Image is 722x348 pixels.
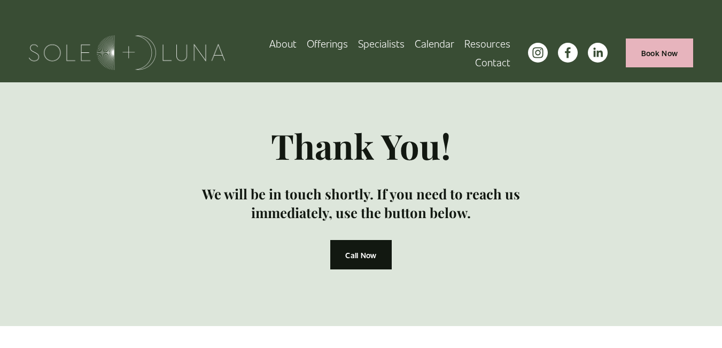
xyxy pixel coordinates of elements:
a: About [269,34,297,53]
a: folder dropdown [464,34,510,53]
img: Sole + Luna [29,35,225,70]
a: folder dropdown [307,34,348,53]
a: LinkedIn [588,43,608,63]
h1: Thank You! [195,125,527,167]
a: Contact [475,53,510,72]
a: Book Now [626,38,693,68]
span: Offerings [307,35,348,52]
a: Calendar [415,34,454,53]
h4: We will be in touch shortly. If you need to reach us immediately, use the button below. [195,184,527,222]
a: Call Now [330,240,392,269]
a: instagram-unauth [528,43,548,63]
a: Specialists [358,34,405,53]
span: Resources [464,35,510,52]
a: facebook-unauth [558,43,578,63]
